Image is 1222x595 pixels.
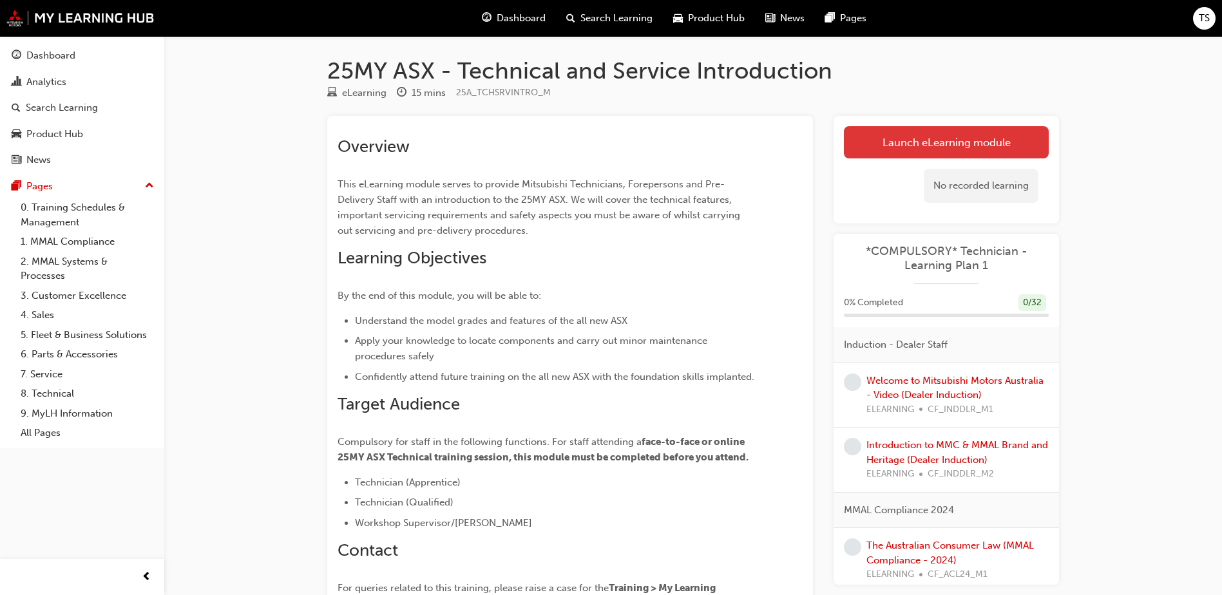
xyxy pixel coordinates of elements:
span: By the end of this module, you will be able to: [338,290,541,301]
a: news-iconNews [755,5,815,32]
a: Analytics [5,70,159,94]
a: 5. Fleet & Business Solutions [15,325,159,345]
span: Target Audience [338,394,460,414]
div: 15 mins [412,86,446,100]
span: 0 % Completed [844,296,903,310]
button: Pages [5,175,159,198]
span: Overview [338,137,410,156]
a: News [5,148,159,172]
button: TS [1193,7,1216,30]
span: news-icon [12,155,21,166]
a: 9. MyLH Information [15,404,159,424]
span: MMAL Compliance 2024 [844,503,954,518]
span: ELEARNING [866,467,914,482]
span: Apply your knowledge to locate components and carry out minor maintenance procedures safely [355,335,710,362]
span: guage-icon [12,50,21,62]
span: news-icon [765,10,775,26]
a: 3. Customer Excellence [15,286,159,306]
span: car-icon [673,10,683,26]
span: prev-icon [142,569,151,585]
a: car-iconProduct Hub [663,5,755,32]
a: Search Learning [5,96,159,120]
div: Pages [26,179,53,194]
span: learningResourceType_ELEARNING-icon [327,88,337,99]
span: CF_ACL24_M1 [928,567,988,582]
a: The Australian Consumer Law (MMAL Compliance - 2024) [866,540,1034,566]
span: CF_INDDLR_M2 [928,467,994,482]
span: ELEARNING [866,567,914,582]
span: Technician (Apprentice) [355,477,461,488]
a: Launch eLearning module [844,126,1049,158]
img: mmal [6,10,155,26]
span: Confidently attend future training on the all new ASX with the foundation skills implanted. [355,371,754,382]
span: News [780,11,805,26]
span: Dashboard [497,11,546,26]
a: All Pages [15,423,159,443]
a: 2. MMAL Systems & Processes [15,252,159,286]
a: 1. MMAL Compliance [15,232,159,252]
span: car-icon [12,129,21,140]
span: chart-icon [12,77,21,88]
span: up-icon [145,178,154,194]
span: learningRecordVerb_NONE-icon [844,538,861,556]
a: guage-iconDashboard [472,5,556,32]
span: CF_INDDLR_M1 [928,402,993,417]
div: Duration [397,85,446,101]
span: Workshop Supervisor/[PERSON_NAME] [355,517,532,529]
a: Dashboard [5,44,159,68]
span: guage-icon [482,10,492,26]
a: 0. Training Schedules & Management [15,198,159,232]
span: Contact [338,540,398,560]
div: Dashboard [26,48,75,63]
a: Product Hub [5,122,159,146]
div: Search Learning [26,100,98,115]
span: Product Hub [688,11,745,26]
span: clock-icon [397,88,406,99]
a: 8. Technical [15,384,159,404]
span: learningRecordVerb_NONE-icon [844,373,861,391]
div: No recorded learning [924,169,1038,203]
a: Introduction to MMC & MMAL Brand and Heritage (Dealer Induction) [866,439,1048,466]
span: search-icon [566,10,575,26]
div: Type [327,85,387,101]
div: 0 / 32 [1018,294,1046,312]
div: News [26,153,51,167]
span: Compulsory for staff in the following functions. For staff attending a [338,436,642,448]
a: *COMPULSORY* Technician - Learning Plan 1 [844,244,1049,273]
span: Technician (Qualified) [355,496,453,508]
div: Product Hub [26,127,83,142]
button: DashboardAnalyticsSearch LearningProduct HubNews [5,41,159,175]
span: Learning Objectives [338,248,486,268]
div: Analytics [26,75,66,90]
span: Induction - Dealer Staff [844,337,948,352]
span: Search Learning [580,11,653,26]
a: 7. Service [15,364,159,384]
h1: 25MY ASX - Technical and Service Introduction [327,57,1059,85]
span: Learning resource code [456,87,551,98]
a: 6. Parts & Accessories [15,345,159,364]
a: search-iconSearch Learning [556,5,663,32]
div: eLearning [342,86,387,100]
span: Pages [840,11,866,26]
span: pages-icon [825,10,835,26]
span: ELEARNING [866,402,914,417]
span: For queries related to this training, please raise a case for the [338,582,609,594]
span: face-to-face or online 25MY ASX Technical training session, this module must be completed before ... [338,436,749,463]
a: pages-iconPages [815,5,877,32]
a: Welcome to Mitsubishi Motors Australia - Video (Dealer Induction) [866,375,1044,401]
span: This eLearning module serves to provide Mitsubishi Technicians, Forepersons and Pre-Delivery Staf... [338,178,743,236]
span: pages-icon [12,181,21,193]
span: search-icon [12,102,21,114]
span: Understand the model grades and features of the all new ASX [355,315,627,326]
a: 4. Sales [15,305,159,325]
span: learningRecordVerb_NONE-icon [844,438,861,455]
span: TS [1199,11,1210,26]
